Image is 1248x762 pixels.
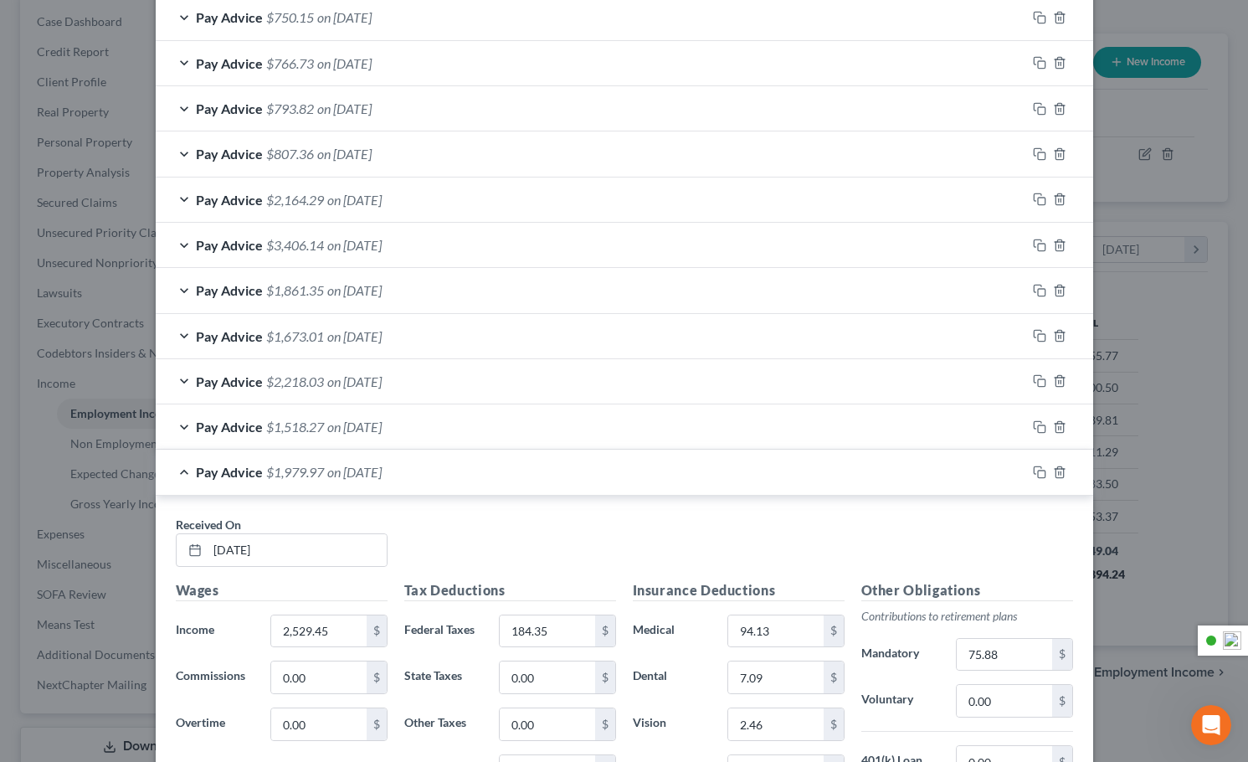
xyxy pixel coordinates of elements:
[176,580,388,601] h5: Wages
[317,146,372,162] span: on [DATE]
[1052,685,1072,717] div: $
[81,21,156,38] p: Active 6h ago
[728,708,823,740] input: 0.00
[404,580,616,601] h5: Tax Deductions
[196,328,263,344] span: Pay Advice
[167,708,263,741] label: Overtime
[266,464,324,480] span: $1,979.97
[196,9,263,25] span: Pay Advice
[367,708,387,740] div: $
[327,237,382,253] span: on [DATE]
[624,661,720,694] label: Dental
[500,615,594,647] input: 0.00
[26,548,39,562] button: Emoji picker
[271,615,366,647] input: 0.00
[327,464,382,480] span: on [DATE]
[11,7,43,39] button: go back
[266,419,324,435] span: $1,518.27
[327,192,382,208] span: on [DATE]
[853,638,948,672] label: Mandatory
[196,146,263,162] span: Pay Advice
[853,684,948,718] label: Voluntary
[167,661,263,694] label: Commissions
[957,685,1051,717] input: 0.00
[27,142,239,172] b: 🚨ATTN: [GEOGRAPHIC_DATA] of [US_STATE]
[208,534,387,566] input: MM/DD/YYYY
[500,708,594,740] input: 0.00
[266,55,314,71] span: $766.73
[595,662,615,693] div: $
[53,548,66,562] button: Gif picker
[595,708,615,740] div: $
[266,146,314,162] span: $807.36
[396,708,491,741] label: Other Taxes
[14,513,321,542] textarea: Message…
[327,328,382,344] span: on [DATE]
[317,9,372,25] span: on [DATE]
[396,661,491,694] label: State Taxes
[728,615,823,647] input: 0.00
[861,608,1073,625] p: Contributions to retirement plans
[27,183,261,297] div: The court has added a new Credit Counseling Field that we need to update upon filing. Please remo...
[957,639,1051,671] input: 0.00
[271,662,366,693] input: 0.00
[106,548,120,562] button: Start recording
[327,419,382,435] span: on [DATE]
[266,237,324,253] span: $3,406.14
[266,373,324,389] span: $2,218.03
[1191,705,1231,745] iframe: Intercom live chat
[266,100,314,116] span: $793.82
[196,464,263,480] span: Pay Advice
[287,542,314,569] button: Send a message…
[81,8,190,21] h1: [PERSON_NAME]
[196,237,263,253] span: Pay Advice
[728,662,823,693] input: 0.00
[633,580,845,601] h5: Insurance Deductions
[13,131,275,307] div: 🚨ATTN: [GEOGRAPHIC_DATA] of [US_STATE]The court has added a new Credit Counseling Field that we n...
[824,708,844,740] div: $
[80,548,93,562] button: Upload attachment
[624,615,720,648] label: Medical
[1052,639,1072,671] div: $
[327,373,382,389] span: on [DATE]
[176,622,214,636] span: Income
[271,708,366,740] input: 0.00
[262,7,294,39] button: Home
[13,131,321,344] div: Katie says…
[176,517,241,532] span: Received On
[196,419,263,435] span: Pay Advice
[824,615,844,647] div: $
[27,311,158,321] div: [PERSON_NAME] • 6h ago
[266,282,324,298] span: $1,861.35
[196,192,263,208] span: Pay Advice
[367,615,387,647] div: $
[327,282,382,298] span: on [DATE]
[266,9,314,25] span: $750.15
[824,662,844,693] div: $
[317,55,372,71] span: on [DATE]
[196,100,263,116] span: Pay Advice
[595,615,615,647] div: $
[48,9,74,36] img: Profile image for Katie
[266,328,324,344] span: $1,673.01
[624,708,720,741] label: Vision
[861,580,1073,601] h5: Other Obligations
[396,615,491,648] label: Federal Taxes
[266,192,324,208] span: $2,164.29
[367,662,387,693] div: $
[294,7,324,37] div: Close
[500,662,594,693] input: 0.00
[196,282,263,298] span: Pay Advice
[196,373,263,389] span: Pay Advice
[317,100,372,116] span: on [DATE]
[196,55,263,71] span: Pay Advice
